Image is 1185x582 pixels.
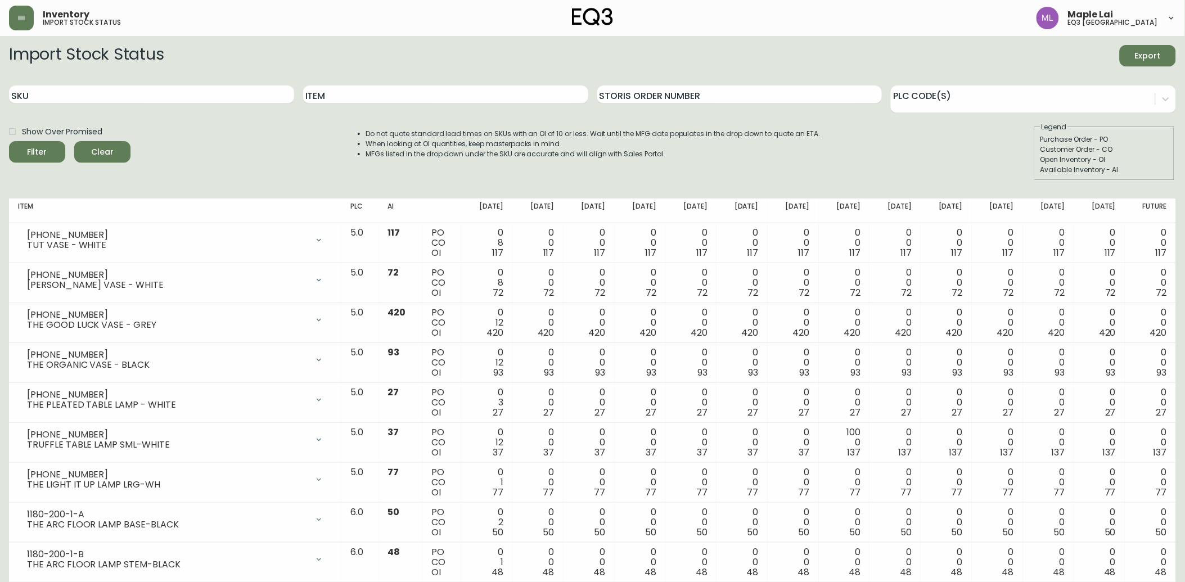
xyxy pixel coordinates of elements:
th: Item [9,198,341,223]
div: 0 0 [624,228,657,258]
div: 0 0 [1083,467,1116,498]
img: 61e28cffcf8cc9f4e300d877dd684943 [1037,7,1059,29]
span: 72 [799,286,810,299]
div: 0 0 [930,308,963,338]
span: 72 [1003,286,1014,299]
div: [PHONE_NUMBER]THE ORGANIC VASE - BLACK [18,348,332,372]
div: 1180-200-1-BTHE ARC FLOOR LAMP STEM-BLACK [18,547,332,572]
td: 5.0 [341,383,379,423]
span: Inventory [43,10,89,19]
div: 0 0 [521,348,555,378]
span: OI [431,286,441,299]
div: 0 0 [573,348,606,378]
span: 420 [691,326,708,339]
span: 137 [1154,446,1167,459]
div: 0 0 [726,228,759,258]
div: 0 0 [981,348,1014,378]
td: 5.0 [341,263,379,303]
div: [PHONE_NUMBER] [27,350,308,360]
span: 72 [1105,286,1116,299]
div: 0 0 [674,387,708,418]
div: PO CO [431,348,452,378]
div: 0 0 [624,387,657,418]
div: 0 0 [1032,427,1065,458]
div: 0 0 [1032,268,1065,298]
span: 93 [646,366,656,379]
div: 0 12 [470,348,503,378]
th: [DATE] [819,198,870,223]
div: 0 0 [573,268,606,298]
div: 0 12 [470,308,503,338]
td: 5.0 [341,303,379,343]
div: [PHONE_NUMBER] [27,430,308,440]
th: [DATE] [768,198,819,223]
div: 0 0 [1134,348,1167,378]
th: [DATE] [972,198,1023,223]
div: 1180-200-1-B [27,549,308,560]
span: 420 [793,326,810,339]
div: 0 0 [1083,427,1116,458]
span: OI [431,486,441,499]
span: 117 [1054,246,1065,259]
span: 72 [1156,286,1167,299]
span: 72 [544,286,555,299]
td: 5.0 [341,463,379,503]
div: 0 0 [981,228,1014,258]
div: 0 0 [1134,308,1167,338]
div: 0 0 [828,228,861,258]
span: 93 [1055,366,1065,379]
div: 0 0 [726,348,759,378]
span: 117 [900,246,912,259]
span: 420 [538,326,555,339]
th: [DATE] [615,198,666,223]
span: 72 [748,286,759,299]
div: 0 0 [930,427,963,458]
span: 27 [1055,406,1065,419]
span: 137 [949,446,963,459]
span: 37 [595,446,606,459]
span: 117 [696,246,708,259]
span: 93 [1004,366,1014,379]
div: 0 0 [726,427,759,458]
span: 117 [645,246,656,259]
div: 0 0 [624,507,657,538]
div: 0 0 [777,387,810,418]
div: 0 0 [674,228,708,258]
div: [PHONE_NUMBER]THE LIGHT IT UP LAMP LRG-WH [18,467,332,492]
div: 0 0 [521,387,555,418]
th: [DATE] [1023,198,1074,223]
div: 0 0 [674,467,708,498]
span: 37 [388,426,399,439]
span: OI [431,326,441,339]
div: 0 0 [930,228,963,258]
td: 6.0 [341,503,379,543]
div: 0 0 [573,387,606,418]
div: 0 0 [674,507,708,538]
div: Available Inventory - AI [1040,165,1169,175]
div: 0 0 [828,387,861,418]
span: 420 [997,326,1014,339]
span: 117 [849,246,860,259]
div: 0 0 [777,308,810,338]
div: 0 0 [1032,387,1065,418]
div: 0 0 [930,348,963,378]
div: Open Inventory - OI [1040,155,1169,165]
span: 72 [493,286,503,299]
th: [DATE] [461,198,512,223]
div: PO CO [431,507,452,538]
div: 0 0 [777,467,810,498]
span: 420 [589,326,606,339]
div: 100 0 [828,427,861,458]
span: Maple Lai [1068,10,1114,19]
th: [DATE] [869,198,921,223]
th: PLC [341,198,379,223]
div: 0 0 [1083,387,1116,418]
th: [DATE] [717,198,768,223]
span: 77 [799,486,810,499]
div: 0 0 [1032,228,1065,258]
span: 37 [646,446,656,459]
div: 0 0 [878,268,912,298]
div: 0 1 [470,467,503,498]
span: 72 [1055,286,1065,299]
span: OI [431,246,441,259]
